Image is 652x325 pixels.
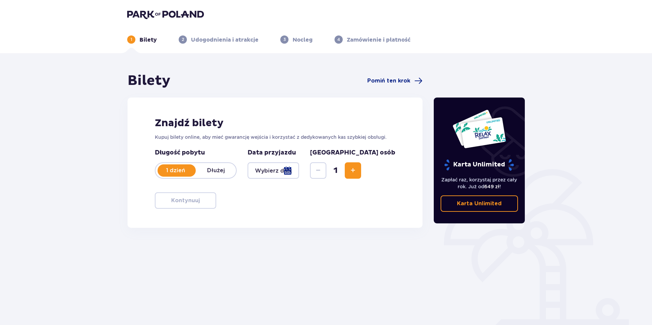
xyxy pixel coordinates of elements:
[155,192,216,209] button: Kontynuuj
[131,36,132,43] p: 1
[310,149,395,157] p: [GEOGRAPHIC_DATA] osób
[127,10,204,19] img: Park of Poland logo
[347,36,411,44] p: Zamówienie i płatność
[367,77,410,85] span: Pomiń ten krok
[191,36,258,44] p: Udogodnienia i atrakcje
[127,35,157,44] div: 1Bilety
[196,167,236,174] p: Dłużej
[128,72,171,89] h1: Bilety
[345,162,361,179] button: Zwiększ
[441,176,518,190] p: Zapłać raz, korzystaj przez cały rok. Już od !
[280,35,313,44] div: 3Nocleg
[335,35,411,44] div: 4Zamówienie i płatność
[310,162,326,179] button: Zmniejsz
[155,167,196,174] p: 1 dzień
[155,117,395,130] h2: Znajdź bilety
[248,149,296,157] p: Data przyjazdu
[328,165,343,176] span: 1
[171,197,200,204] p: Kontynuuj
[179,35,258,44] div: 2Udogodnienia i atrakcje
[444,159,515,171] p: Karta Unlimited
[139,36,157,44] p: Bilety
[452,109,506,149] img: Dwie karty całoroczne do Suntago z napisem 'UNLIMITED RELAX', na białym tle z tropikalnymi liśćmi...
[441,195,518,212] a: Karta Unlimited
[457,200,502,207] p: Karta Unlimited
[155,134,395,141] p: Kupuj bilety online, aby mieć gwarancję wejścia i korzystać z dedykowanych kas szybkiej obsługi.
[367,77,423,85] a: Pomiń ten krok
[293,36,313,44] p: Nocleg
[484,184,500,189] span: 649 zł
[283,36,286,43] p: 3
[155,149,237,157] p: Długość pobytu
[182,36,184,43] p: 2
[337,36,340,43] p: 4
